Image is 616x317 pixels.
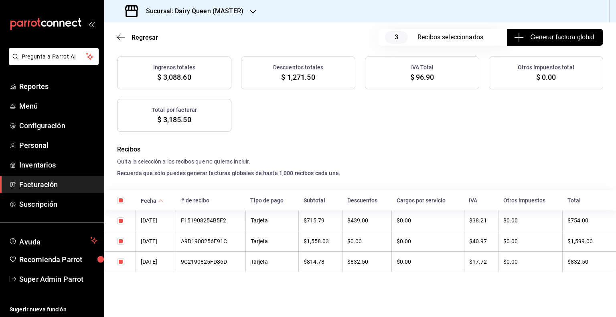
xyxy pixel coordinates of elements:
[342,210,392,231] th: $439.00
[245,210,299,231] th: Tarjeta
[281,72,315,83] span: $ 1,271.50
[19,274,97,285] span: Super Admin Parrot
[342,231,392,251] th: $0.00
[157,114,191,125] span: $ 3,185.50
[19,101,97,111] span: Menú
[498,210,563,231] th: $0.00
[563,210,616,231] th: $754.00
[245,231,299,251] th: Tarjeta
[299,210,342,231] th: $715.79
[19,254,97,265] span: Recomienda Parrot
[19,120,97,131] span: Configuración
[136,231,176,251] th: [DATE]
[141,198,164,204] span: Fecha
[181,238,240,244] div: A9D1908256F91C
[9,48,99,65] button: Pregunta a Parrot AI
[245,190,299,210] th: Tipo de pago
[19,199,97,210] span: Suscripción
[392,231,464,251] th: $0.00
[140,6,243,16] h3: Sucursal: Dairy Queen (MASTER)
[117,145,603,154] h4: Recibos
[245,251,299,272] th: Tarjeta
[392,251,464,272] th: $0.00
[464,251,498,272] th: $17.72
[516,32,594,42] span: Generar factura global
[498,251,563,272] th: $0.00
[498,190,563,210] th: Otros impuestos
[464,190,498,210] th: IVA
[563,231,616,251] th: $1,599.00
[19,236,87,245] span: Ayuda
[19,179,97,190] span: Facturación
[152,106,197,114] h3: Total por facturar
[117,157,603,166] h4: Quita la selección a los recibos que no quieras incluir.
[464,210,498,231] th: $38.21
[299,190,342,210] th: Subtotal
[181,258,240,265] div: 9C2190825FD86D
[19,140,97,151] span: Personal
[6,58,99,67] a: Pregunta a Parrot AI
[273,63,323,72] h3: Descuentos totales
[385,31,408,44] span: 3
[417,32,491,42] div: Recibos seleccionados
[563,251,616,272] th: $832.50
[299,251,342,272] th: $814.78
[464,231,498,251] th: $40.97
[136,210,176,231] th: [DATE]
[342,251,392,272] th: $832.50
[181,217,240,224] div: F151908254B5F2
[392,190,464,210] th: Cargos por servicio
[563,190,616,210] th: Total
[518,63,574,72] h3: Otros impuestos total
[410,72,434,83] span: $ 96.90
[117,169,603,178] h4: Recuerda que sólo puedes generar facturas globales de hasta 1,000 recibos cada una.
[19,81,97,92] span: Reportes
[88,21,95,27] button: open_drawer_menu
[132,34,158,41] span: Regresar
[157,72,191,83] span: $ 3,088.60
[507,29,603,46] button: Generar factura global
[299,231,342,251] th: $1,558.03
[153,63,195,72] h3: Ingresos totales
[10,305,97,314] span: Sugerir nueva función
[498,231,563,251] th: $0.00
[117,34,158,41] button: Regresar
[536,72,556,83] span: $ 0.00
[410,63,434,72] h3: IVA Total
[176,190,245,210] th: # de recibo
[136,251,176,272] th: [DATE]
[22,52,86,61] span: Pregunta a Parrot AI
[19,160,97,170] span: Inventarios
[392,210,464,231] th: $0.00
[342,190,392,210] th: Descuentos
